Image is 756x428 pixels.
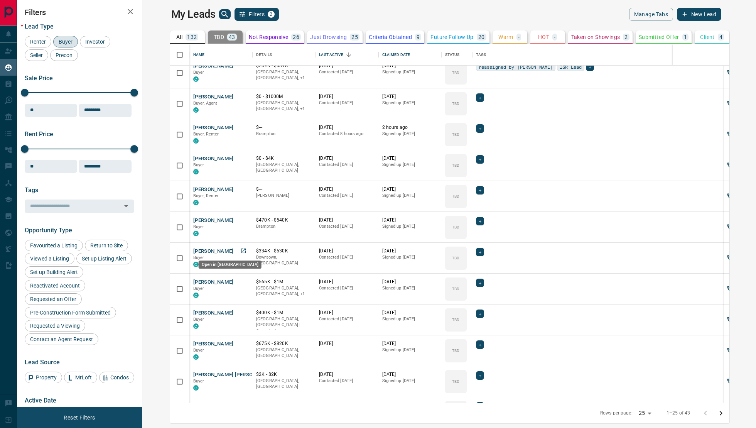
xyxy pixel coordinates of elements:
p: [GEOGRAPHIC_DATA], [GEOGRAPHIC_DATA] [256,378,311,390]
p: [DATE] [382,248,437,254]
p: 43 [229,34,235,40]
p: $0 - $4K [256,155,311,162]
p: $--- [256,124,311,131]
p: 2 [624,34,628,40]
span: Buyer [193,255,204,260]
p: TBD [452,348,459,354]
span: 2 [268,12,274,17]
div: condos.ca [193,169,199,174]
div: condos.ca [193,231,199,236]
div: Details [252,44,315,66]
p: [PERSON_NAME] [256,193,311,199]
button: [PERSON_NAME] [193,248,234,255]
button: [PERSON_NAME] [193,63,234,70]
div: condos.ca [193,76,199,82]
div: + [476,248,484,256]
p: $635K - $899K [256,402,311,409]
button: [PERSON_NAME] [PERSON_NAME] [193,371,275,379]
button: New Lead [677,8,721,21]
p: [DATE] [382,310,437,316]
div: + [476,402,484,411]
span: Viewed a Listing [27,255,72,262]
p: Submitted Offer [639,34,679,40]
button: Call [724,283,736,295]
div: Set up Listing Alert [76,253,132,264]
p: [DATE] [319,279,374,285]
div: condos.ca [193,262,199,267]
button: Call [724,67,736,79]
p: [DATE] [319,248,374,254]
p: Contacted [DATE] [319,223,374,230]
span: + [479,372,481,379]
h1: My Leads [171,8,216,20]
svg: Call [726,316,734,324]
button: Call [724,129,736,140]
p: Signed up [DATE] [382,131,437,137]
p: Warm [498,34,513,40]
div: condos.ca [193,385,199,391]
span: ISR Lead [560,63,582,71]
div: Name [189,44,252,66]
svg: Call [726,285,734,293]
div: Open in [GEOGRAPHIC_DATA] [199,261,262,269]
button: [PERSON_NAME] [193,93,234,101]
div: Property [25,372,62,383]
div: + [586,63,594,71]
span: Lead Source [25,359,60,366]
p: Signed up [DATE] [382,285,437,291]
button: [PERSON_NAME] [193,217,234,224]
p: TBD [452,317,459,323]
p: [DATE] [319,310,374,316]
span: MrLoft [73,374,94,381]
span: Pre-Construction Form Submitted [27,310,113,316]
div: Requested an Offer [25,293,82,305]
div: Details [256,44,272,66]
div: + [476,279,484,287]
div: + [476,124,484,133]
button: Call [724,345,736,357]
button: [PERSON_NAME] [193,155,234,162]
p: Contacted [DATE] [319,193,374,199]
p: Not Responsive [249,34,289,40]
span: Favourited a Listing [27,242,80,249]
button: Open [121,201,132,211]
span: Buyer [193,286,204,291]
p: [DATE] [382,93,437,100]
p: $470K - $540K [256,217,311,223]
p: Signed up [DATE] [382,162,437,168]
button: [PERSON_NAME] [193,124,234,132]
div: Requested a Viewing [25,320,85,332]
span: Opportunity Type [25,227,72,234]
p: [DATE] [382,155,437,162]
p: Signed up [DATE] [382,223,437,230]
div: Status [441,44,472,66]
p: [DATE] [319,340,374,347]
p: Signed up [DATE] [382,69,437,75]
p: [DATE] [382,371,437,378]
p: TBD [452,193,459,199]
p: Client [700,34,714,40]
p: [DATE] [319,124,374,131]
svg: Call [726,254,734,262]
span: Reactivated Account [27,283,83,289]
button: [PERSON_NAME] [193,310,234,317]
p: 2 hours ago [382,124,437,131]
p: Contacted [DATE] [319,285,374,291]
p: [DATE] [382,63,437,69]
span: Buyer, Renter [193,193,219,198]
span: + [589,63,591,71]
p: Contacted 8 hours ago [319,131,374,137]
span: Set up Building Alert [27,269,81,275]
p: TBD [452,224,459,230]
div: Tags [472,44,724,66]
a: Open in New Tab [238,246,248,256]
p: [DATE] [319,155,374,162]
span: Buyer [193,70,204,75]
div: Buyer [53,36,78,47]
p: [DATE] [319,93,374,100]
p: [DATE] [382,186,437,193]
button: Call [724,252,736,264]
p: Signed up [DATE] [382,316,437,322]
div: Reactivated Account [25,280,85,291]
p: 132 [187,34,197,40]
